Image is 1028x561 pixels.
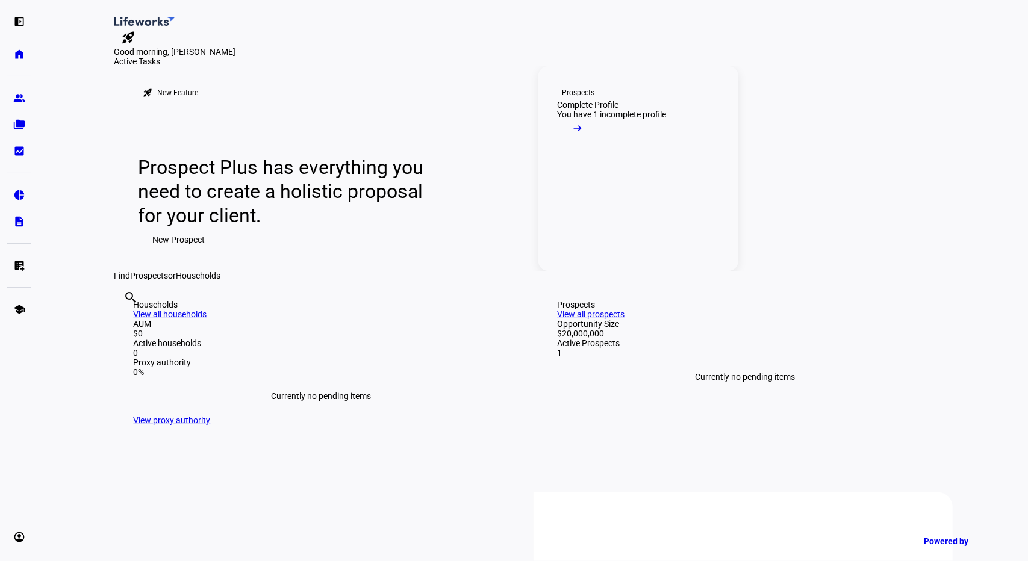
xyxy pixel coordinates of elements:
[7,209,31,234] a: description
[538,66,738,271] a: ProspectsComplete ProfileYou have 1 incomplete profile
[139,228,220,252] button: New Prospect
[114,271,953,280] div: Find or
[131,271,169,280] span: Prospects
[134,367,509,377] div: 0%
[558,319,933,329] div: Opportunity Size
[7,139,31,163] a: bid_landscape
[134,300,509,309] div: Households
[558,100,619,110] div: Complete Profile
[134,415,211,425] a: View proxy authority
[124,290,139,305] mat-icon: search
[13,145,25,157] eth-mat-symbol: bid_landscape
[7,113,31,137] a: folder_copy
[558,309,625,319] a: View all prospects
[134,377,509,415] div: Currently no pending items
[562,88,595,98] div: Prospects
[558,300,933,309] div: Prospects
[13,215,25,228] eth-mat-symbol: description
[572,122,584,134] mat-icon: arrow_right_alt
[114,47,953,57] div: Good morning, [PERSON_NAME]
[176,271,221,280] span: Households
[124,306,126,321] input: Enter name of prospect or household
[13,259,25,271] eth-mat-symbol: list_alt_add
[558,329,933,338] div: $20,000,000
[558,358,933,396] div: Currently no pending items
[153,228,205,252] span: New Prospect
[558,348,933,358] div: 1
[7,86,31,110] a: group
[13,16,25,28] eth-mat-symbol: left_panel_open
[134,319,509,329] div: AUM
[7,42,31,66] a: home
[13,531,25,543] eth-mat-symbol: account_circle
[13,92,25,104] eth-mat-symbol: group
[13,303,25,315] eth-mat-symbol: school
[139,155,435,228] div: Prospect Plus has everything you need to create a holistic proposal for your client.
[143,88,153,98] mat-icon: rocket_launch
[114,57,953,66] div: Active Tasks
[13,119,25,131] eth-mat-symbol: folder_copy
[134,338,509,348] div: Active households
[13,48,25,60] eth-mat-symbol: home
[158,88,199,98] div: New Feature
[134,329,509,338] div: $0
[134,348,509,358] div: 0
[13,189,25,201] eth-mat-symbol: pie_chart
[918,530,1010,552] a: Powered by
[134,309,207,319] a: View all households
[7,183,31,207] a: pie_chart
[134,358,509,367] div: Proxy authority
[122,30,136,45] mat-icon: rocket_launch
[558,110,667,119] div: You have 1 incomplete profile
[558,338,933,348] div: Active Prospects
